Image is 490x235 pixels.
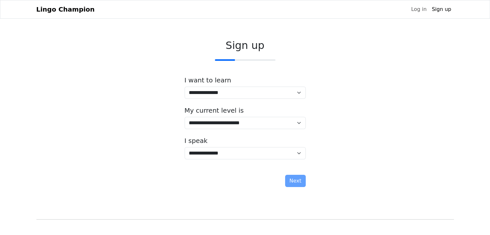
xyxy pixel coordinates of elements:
a: Log in [408,3,429,16]
a: Lingo Champion [36,3,95,16]
label: I speak [185,137,208,145]
a: Sign up [429,3,454,16]
label: My current level is [185,107,244,114]
h2: Sign up [185,39,306,52]
label: I want to learn [185,76,231,84]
